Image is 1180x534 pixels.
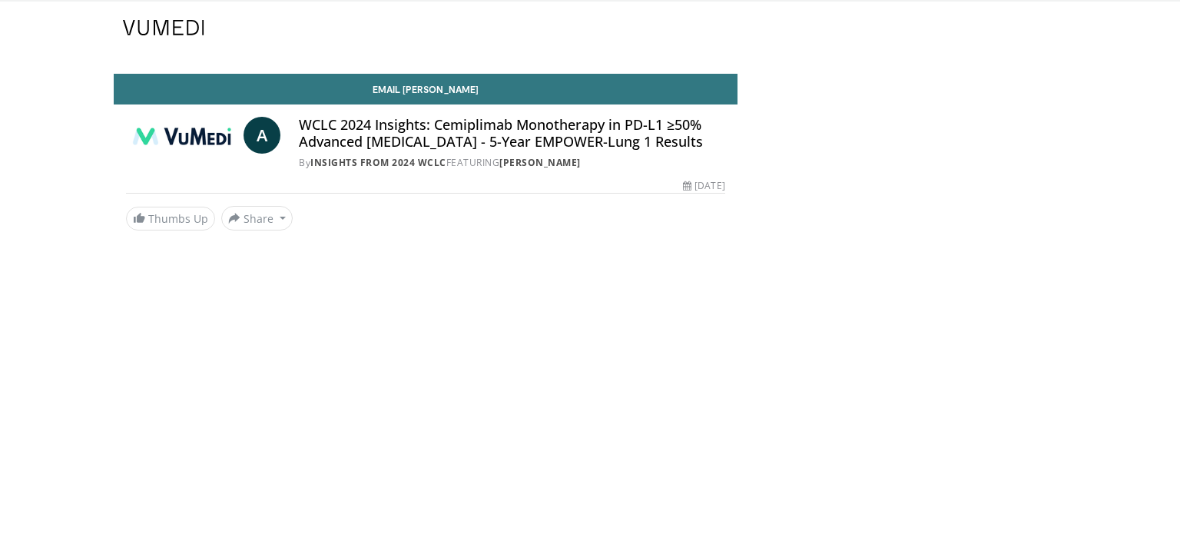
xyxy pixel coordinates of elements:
[221,206,293,231] button: Share
[126,207,215,231] a: Thumbs Up
[244,117,280,154] a: A
[114,74,737,104] a: Email [PERSON_NAME]
[683,179,724,193] div: [DATE]
[126,117,237,154] img: Insights from 2024 WCLC
[123,20,204,35] img: VuMedi Logo
[299,156,724,170] div: By FEATURING
[310,156,446,169] a: Insights from 2024 WCLC
[299,117,724,150] h4: WCLC 2024 Insights: Cemiplimab Monotherapy in PD-L1 ≥50% Advanced [MEDICAL_DATA] - 5-Year EMPOWER...
[499,156,581,169] a: [PERSON_NAME]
